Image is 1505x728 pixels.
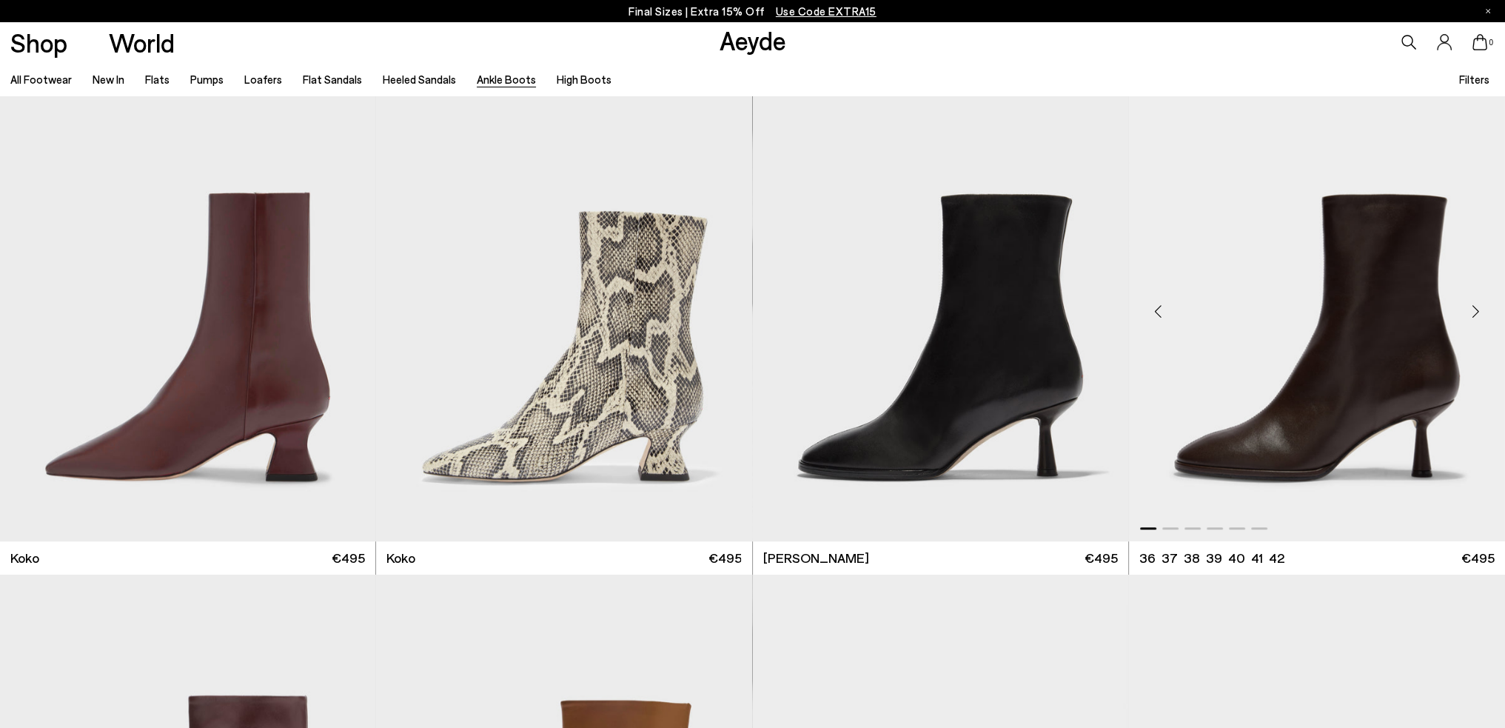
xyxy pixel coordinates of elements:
[10,30,67,56] a: Shop
[1461,549,1495,567] span: €495
[386,549,415,567] span: Koko
[753,541,1128,575] a: [PERSON_NAME] €495
[1184,549,1200,567] li: 38
[1269,549,1284,567] li: 42
[708,549,741,567] span: €495
[332,549,365,567] span: €495
[10,73,72,86] a: All Footwear
[1472,34,1487,50] a: 0
[1162,549,1178,567] li: 37
[109,30,175,56] a: World
[93,73,124,86] a: New In
[1129,541,1505,575] a: 36 37 38 39 40 41 42 €495
[763,549,869,567] span: [PERSON_NAME]
[1139,549,1280,567] ul: variant
[244,73,282,86] a: Loafers
[376,541,751,575] a: Koko €495
[1487,39,1495,47] span: 0
[145,73,170,86] a: Flats
[1228,549,1245,567] li: 40
[1129,70,1505,541] img: Dorothy Soft Sock Boots
[629,2,876,21] p: Final Sizes | Extra 15% Off
[1453,290,1498,334] div: Next slide
[376,70,751,541] img: Koko Regal Heel Boots
[477,73,536,86] a: Ankle Boots
[190,73,224,86] a: Pumps
[1129,70,1505,541] div: 1 / 6
[1251,549,1263,567] li: 41
[10,549,39,567] span: Koko
[719,24,785,56] a: Aeyde
[776,4,876,18] span: Navigate to /collections/ss25-final-sizes
[1136,290,1181,334] div: Previous slide
[1139,549,1156,567] li: 36
[303,73,362,86] a: Flat Sandals
[1206,549,1222,567] li: 39
[753,70,1128,541] img: Dorothy Soft Sock Boots
[1459,73,1489,86] span: Filters
[1129,70,1505,541] a: 6 / 6 1 / 6 2 / 6 3 / 6 4 / 6 5 / 6 6 / 6 1 / 6 Next slide Previous slide
[557,73,611,86] a: High Boots
[1085,549,1118,567] span: €495
[383,73,456,86] a: Heeled Sandals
